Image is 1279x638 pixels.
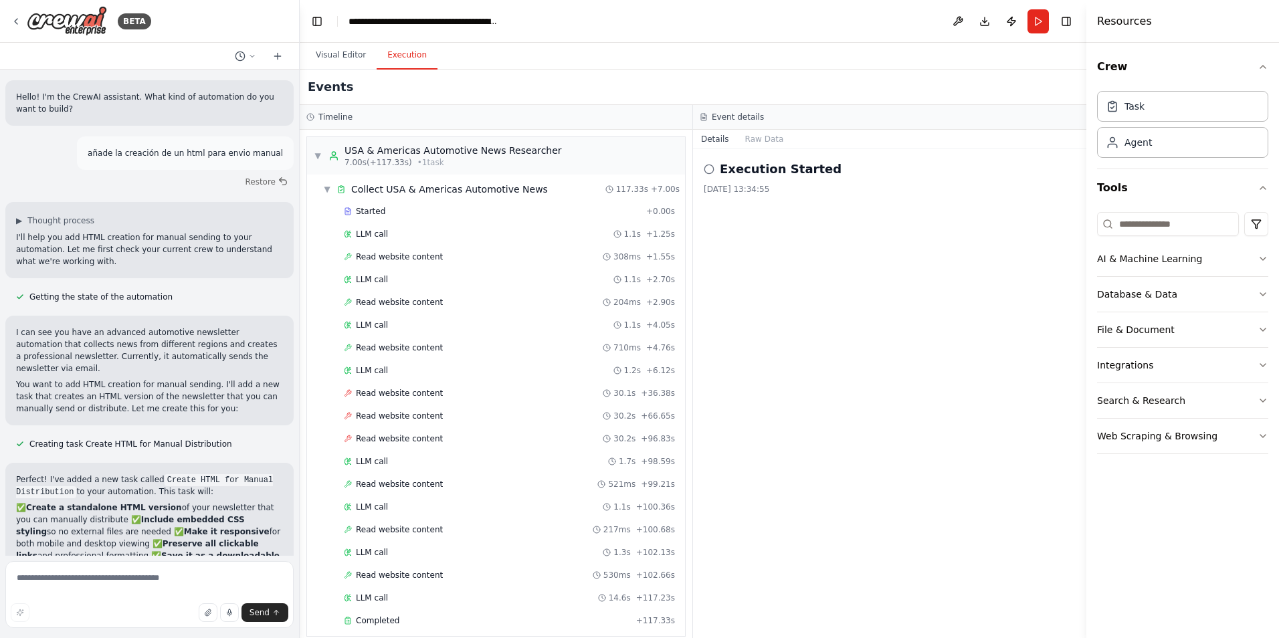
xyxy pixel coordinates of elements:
button: ▶Thought process [16,215,94,226]
button: Integrations [1097,348,1268,383]
span: LLM call [356,274,388,285]
span: 204ms [613,297,641,308]
div: [DATE] 13:34:55 [704,184,1076,195]
button: Execution [377,41,437,70]
span: + 100.36s [636,502,675,512]
h2: Execution Started [720,160,842,179]
span: + 1.55s [646,251,675,262]
button: Web Scraping & Browsing [1097,419,1268,453]
span: Read website content [356,479,443,490]
button: Search & Research [1097,383,1268,418]
span: Read website content [356,433,443,444]
p: ✅ of your newsletter that you can manually distribute ✅ so no external files are needed ✅ for bot... [16,502,283,574]
div: Task [1124,100,1145,113]
button: AI & Machine Learning [1097,241,1268,276]
span: LLM call [356,593,388,603]
span: + 117.33s [636,615,675,626]
span: + 117.23s [636,593,675,603]
button: Switch to previous chat [229,48,262,64]
span: ▼ [314,150,322,161]
span: Read website content [356,524,443,535]
span: LLM call [356,456,388,467]
p: You want to add HTML creation for manual sending. I'll add a new task that creates an HTML versio... [16,379,283,415]
span: 1.2s [624,365,641,376]
button: Tools [1097,169,1268,207]
span: + 100.68s [636,524,675,535]
p: Hello! I'm the CrewAI assistant. What kind of automation do you want to build? [16,91,283,115]
span: + 99.21s [641,479,675,490]
span: 1.1s [624,320,641,330]
span: Read website content [356,297,443,308]
p: I'll help you add HTML creation for manual sending to your automation. Let me first check your cu... [16,231,283,268]
h3: Timeline [318,112,353,122]
button: Improve this prompt [11,603,29,622]
span: LLM call [356,502,388,512]
img: Logo [27,6,107,36]
span: Getting the state of the automation [29,292,173,302]
span: 1.1s [624,229,641,239]
span: 117.33s [616,184,648,195]
span: Creating task Create HTML for Manual Distribution [29,439,232,449]
button: Database & Data [1097,277,1268,312]
span: + 102.66s [636,570,675,580]
button: Click to speak your automation idea [220,603,239,622]
div: BETA [118,13,151,29]
span: Completed [356,615,399,626]
span: + 6.12s [646,365,675,376]
span: 30.2s [613,411,635,421]
h4: Resources [1097,13,1152,29]
span: + 1.25s [646,229,675,239]
span: Thought process [27,215,94,226]
p: I can see you have an advanced automotive newsletter automation that collects news from different... [16,326,283,375]
span: + 102.13s [636,547,675,558]
button: Upload files [199,603,217,622]
code: Create HTML for Manual Distribution [16,474,273,498]
span: + 36.38s [641,388,675,399]
div: Crew [1097,86,1268,169]
button: Raw Data [737,130,792,148]
button: Hide right sidebar [1057,12,1076,31]
span: Read website content [356,388,443,399]
div: Tools [1097,207,1268,465]
span: LLM call [356,365,388,376]
span: + 4.05s [646,320,675,330]
span: 308ms [613,251,641,262]
div: USA & Americas Automotive News Researcher [345,144,562,157]
button: Crew [1097,48,1268,86]
div: Agent [1124,136,1152,149]
span: + 2.70s [646,274,675,285]
button: Start a new chat [267,48,288,64]
p: Perfect! I've added a new task called to your automation. This task will: [16,473,283,498]
button: Restore [239,173,294,191]
p: añade la creación de un html para envio manual [88,147,283,159]
span: LLM call [356,229,388,239]
span: 30.1s [613,388,635,399]
span: Read website content [356,570,443,580]
div: File & Document [1097,323,1175,336]
h2: Events [308,78,353,96]
span: Send [250,607,270,618]
span: 217ms [603,524,631,535]
span: + 96.83s [641,433,675,444]
span: ▶ [16,215,22,226]
span: + 0.00s [646,206,675,217]
button: Details [693,130,737,148]
span: 1.7s [619,456,635,467]
strong: Make it responsive [184,527,270,536]
span: 521ms [608,479,635,490]
span: + 2.90s [646,297,675,308]
span: 1.3s [613,547,630,558]
span: + 98.59s [641,456,675,467]
span: 7.00s (+117.33s) [345,157,412,168]
span: + 66.65s [641,411,675,421]
div: Database & Data [1097,288,1177,301]
span: • 1 task [417,157,444,168]
span: Collect USA & Americas Automotive News [351,183,548,196]
h3: Event details [712,112,764,122]
span: 30.2s [613,433,635,444]
nav: breadcrumb [349,15,499,28]
span: Read website content [356,251,443,262]
span: + 4.76s [646,342,675,353]
div: Web Scraping & Browsing [1097,429,1217,443]
button: Hide left sidebar [308,12,326,31]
